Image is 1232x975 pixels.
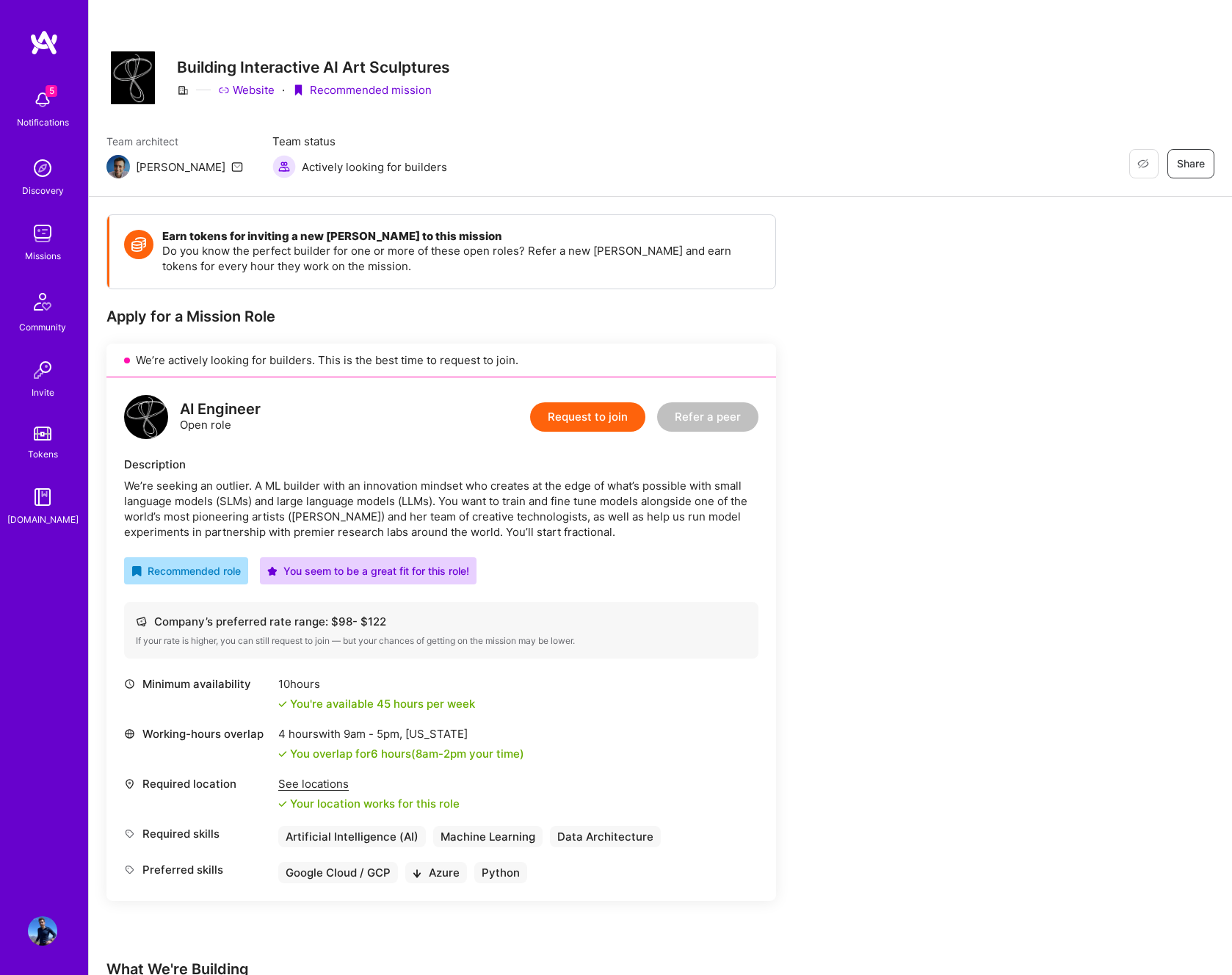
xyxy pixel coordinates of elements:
div: Apply for a Mission Role [106,307,776,326]
i: icon World [124,728,135,739]
p: Do you know the perfect builder for one or more of these open roles? Refer a new [PERSON_NAME] an... [162,243,761,274]
h4: Earn tokens for inviting a new [PERSON_NAME] to this mission [162,230,761,243]
div: Company’s preferred rate range: $ 98 - $ 122 [136,614,747,629]
img: Invite [28,355,57,385]
span: 9am - 5pm , [341,727,405,741]
i: icon BlackArrowDown [413,869,421,878]
img: tokens [34,427,51,441]
i: icon PurpleStar [267,566,278,576]
div: Data Architecture [550,826,661,847]
div: Required location [124,776,271,791]
div: Working-hours overlap [124,726,271,742]
div: Tokens [28,446,58,462]
i: icon Location [124,778,135,789]
img: Actively looking for builders [272,155,296,178]
div: Python [474,862,527,883]
button: Request to join [530,402,645,432]
img: Company Logo [111,51,155,104]
span: Team architect [106,134,243,149]
div: We’re actively looking for builders. This is the best time to request to join. [106,344,776,377]
div: Google Cloud / GCP [278,862,398,883]
div: Artificial Intelligence (AI) [278,826,426,847]
i: icon Clock [124,678,135,689]
div: Community [19,319,66,335]
div: Machine Learning [433,826,543,847]
div: · [282,82,285,98]
div: [DOMAIN_NAME] [7,512,79,527]
div: If your rate is higher, you can still request to join — but your chances of getting on the missio... [136,635,747,647]
span: Actively looking for builders [302,159,447,175]
i: icon Tag [124,828,135,839]
div: AI Engineer [180,402,261,417]
i: icon Check [278,700,287,708]
i: icon RecommendedBadge [131,566,142,576]
img: Token icon [124,230,153,259]
div: Azure [405,862,467,883]
div: Recommended role [131,563,241,579]
i: icon EyeClosed [1137,158,1149,170]
h3: Building Interactive AI Art Sculptures [177,58,450,76]
div: You overlap for 6 hours ( your time) [290,746,524,761]
button: Share [1167,149,1214,178]
div: Discovery [22,183,64,198]
i: icon Mail [231,161,243,173]
div: You're available 45 hours per week [278,696,475,711]
img: Team Architect [106,155,130,178]
div: Open role [180,402,261,432]
img: guide book [28,482,57,512]
img: logo [29,29,59,56]
div: [PERSON_NAME] [136,159,225,175]
img: logo [124,395,168,439]
span: 5 [46,85,57,97]
div: Missions [25,248,61,264]
div: Notifications [17,115,69,130]
div: Required skills [124,826,271,841]
div: See locations [278,776,460,791]
div: 4 hours with [US_STATE] [278,726,524,742]
div: Preferred skills [124,862,271,877]
span: Share [1177,156,1205,171]
img: teamwork [28,219,57,248]
a: User Avatar [24,916,61,946]
div: Minimum availability [124,676,271,692]
div: 10 hours [278,676,475,692]
img: User Avatar [28,916,57,946]
i: icon Check [278,800,287,808]
i: icon CompanyGray [177,84,189,96]
img: bell [28,85,57,115]
span: 8am - 2pm [416,747,466,761]
i: icon Check [278,750,287,758]
div: Description [124,457,758,472]
span: Team status [272,134,447,149]
div: Invite [32,385,54,400]
img: discovery [28,153,57,183]
div: You seem to be a great fit for this role! [267,563,469,579]
i: icon Cash [136,616,147,627]
a: Website [218,82,275,98]
i: icon PurpleRibbon [292,84,304,96]
div: Recommended mission [292,82,432,98]
img: Community [25,284,60,319]
button: Refer a peer [657,402,758,432]
i: icon Tag [124,864,135,875]
div: We’re seeking an outlier. A ML builder with an innovation mindset who creates at the edge of what... [124,478,758,540]
div: Your location works for this role [278,796,460,811]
